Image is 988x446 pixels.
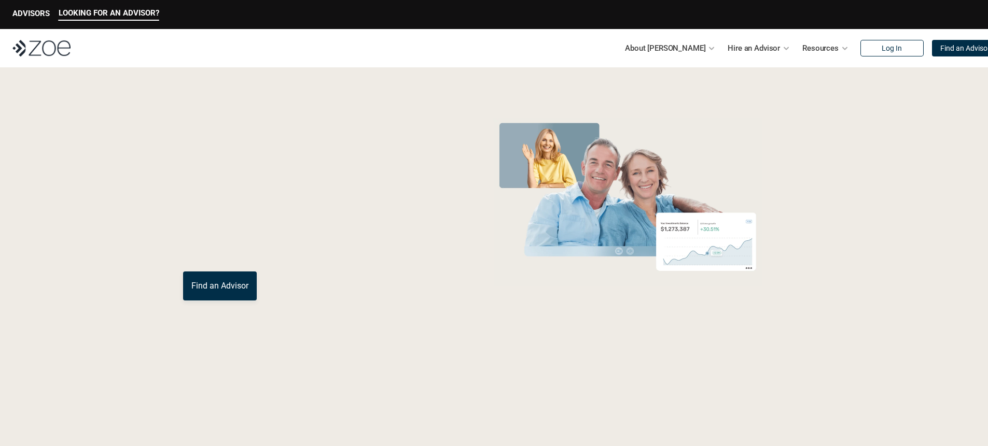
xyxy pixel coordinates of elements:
img: Zoe Financial Hero Image [490,118,766,286]
p: LOOKING FOR AN ADVISOR? [59,8,159,18]
span: with a Financial Advisor [183,149,393,224]
p: Hire an Advisor [728,40,780,56]
a: Find an Advisor [183,271,257,300]
em: The information in the visuals above is for illustrative purposes only and does not represent an ... [484,293,772,298]
span: Grow Your Wealth [183,114,414,154]
a: Log In [860,40,924,56]
p: You deserve an advisor you can trust. [PERSON_NAME], hire, and invest with vetted, fiduciary, fin... [183,234,451,259]
p: ADVISORS [12,9,50,18]
p: Resources [802,40,839,56]
p: Log In [882,44,902,53]
p: About [PERSON_NAME] [625,40,705,56]
p: Find an Advisor [191,281,248,291]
